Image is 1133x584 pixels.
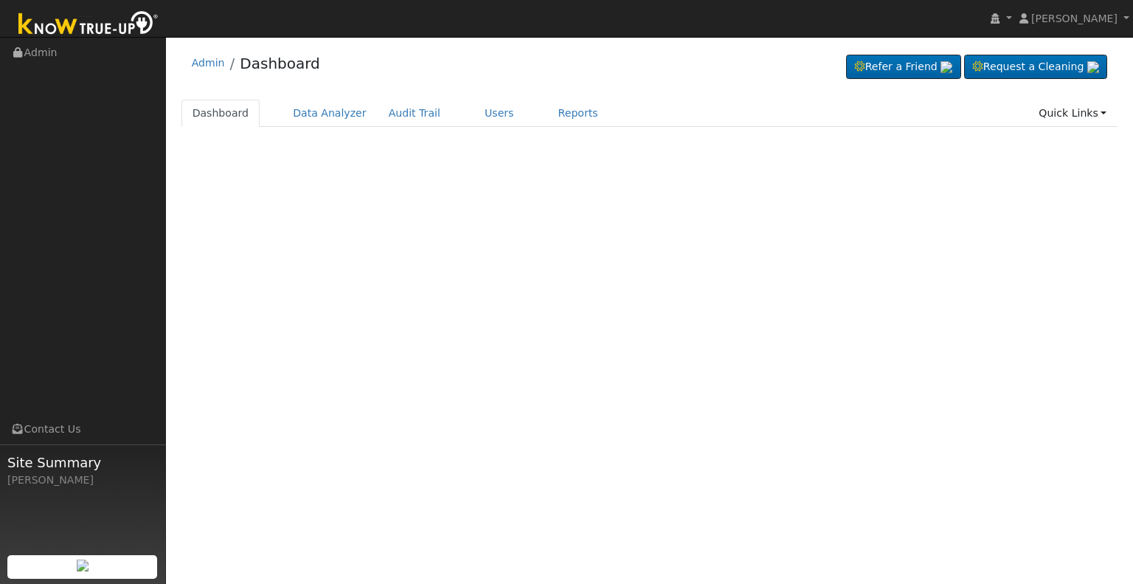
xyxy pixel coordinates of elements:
img: retrieve [940,61,952,73]
div: [PERSON_NAME] [7,473,158,488]
a: Dashboard [181,100,260,127]
img: retrieve [77,560,89,571]
a: Users [474,100,525,127]
a: Request a Cleaning [964,55,1107,80]
span: [PERSON_NAME] [1031,13,1118,24]
a: Audit Trail [378,100,451,127]
img: Know True-Up [11,8,166,41]
a: Reports [547,100,609,127]
a: Refer a Friend [846,55,961,80]
img: retrieve [1087,61,1099,73]
a: Data Analyzer [282,100,378,127]
a: Quick Links [1028,100,1118,127]
span: Site Summary [7,453,158,473]
a: Dashboard [240,55,320,72]
a: Admin [192,57,225,69]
